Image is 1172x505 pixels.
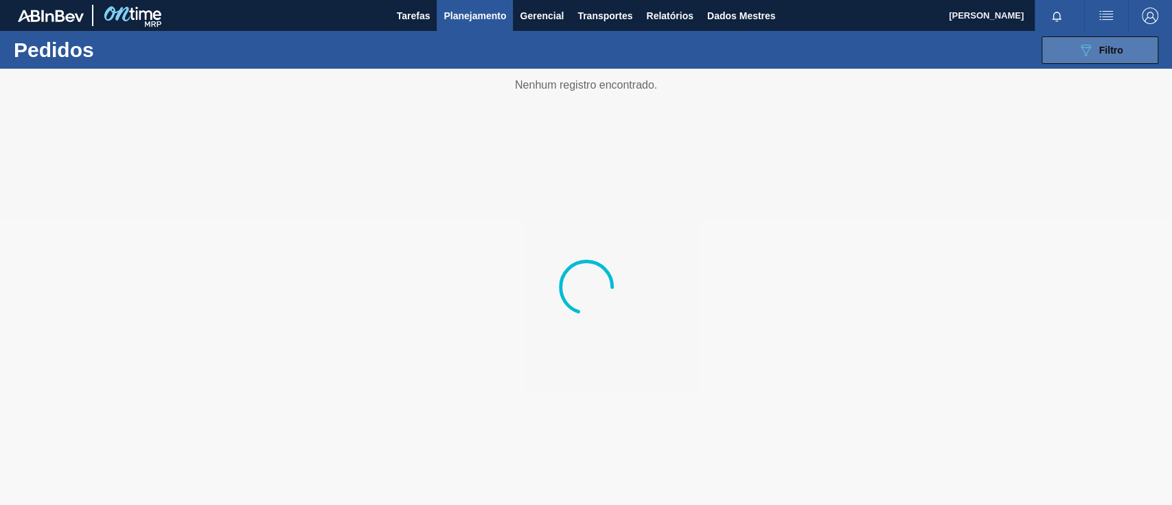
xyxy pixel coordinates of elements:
font: Relatórios [646,10,693,21]
img: TNhmsLtSVTkK8tSr43FrP2fwEKptu5GPRR3wAAAABJRU5ErkJggg== [18,10,84,22]
font: Transportes [577,10,632,21]
img: Sair [1142,8,1158,24]
img: ações do usuário [1098,8,1114,24]
button: Notificações [1035,6,1079,25]
font: Planejamento [444,10,506,21]
font: Gerencial [520,10,564,21]
span: Filtro [1099,45,1123,56]
button: Filtro [1042,36,1158,64]
font: Tarefas [397,10,430,21]
font: Dados Mestres [707,10,776,21]
h1: Pedidos [14,42,215,58]
font: [PERSON_NAME] [949,10,1024,21]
